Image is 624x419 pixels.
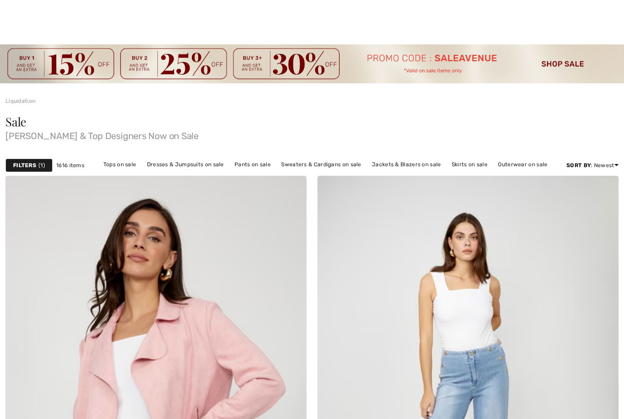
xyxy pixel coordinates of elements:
a: Tops on sale [99,159,141,170]
a: Skirts on sale [447,159,492,170]
a: Pants on sale [230,159,275,170]
strong: Filters [13,161,36,169]
a: Outerwear on sale [493,159,552,170]
span: [PERSON_NAME] & Top Designers Now on Sale [5,128,619,140]
a: Dresses & Jumpsuits on sale [142,159,229,170]
span: Sale [5,114,26,130]
a: Sweaters & Cardigans on sale [277,159,366,170]
span: 1 [39,161,45,169]
iframe: Opens a widget where you can chat to one of our agents [565,392,615,414]
a: Jackets & Blazers on sale [367,159,446,170]
span: 1616 items [56,161,84,169]
div: : Newest [566,161,619,169]
strong: Sort By [566,162,591,169]
a: Liquidation [5,98,35,104]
